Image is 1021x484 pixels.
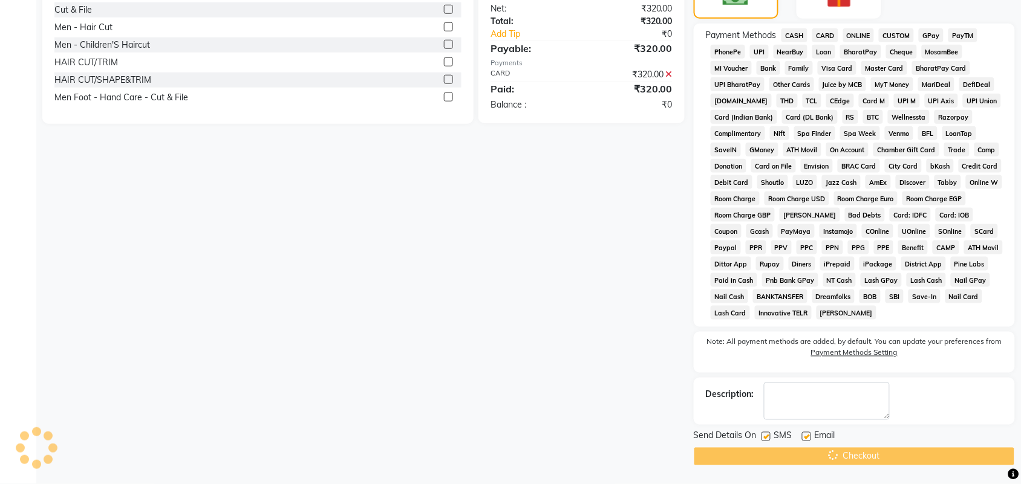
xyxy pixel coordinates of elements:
span: MosamBee [922,45,963,59]
span: Chamber Gift Card [873,143,939,156]
span: Card M [859,94,889,108]
span: Nail GPay [951,273,990,287]
div: Total: [481,15,582,28]
span: Innovative TELR [755,306,812,320]
span: Credit Card [959,159,1002,173]
span: Pine Labs [951,257,989,271]
span: Room Charge Euro [834,192,898,205]
span: Gcash [746,224,773,238]
div: Paid: [481,82,582,96]
span: District App [901,257,946,271]
div: ₹320.00 [581,82,682,96]
span: PPE [874,240,894,254]
span: UPI Union [963,94,1001,108]
span: Comp [974,143,1000,156]
span: PhonePe [711,45,745,59]
span: Send Details On [694,430,757,445]
span: UPI BharatPay [711,77,765,91]
span: Room Charge USD [765,192,829,205]
span: AmEx [866,175,891,189]
span: Bad Debts [845,208,886,222]
span: bKash [927,159,954,173]
span: Pnb Bank GPay [762,273,818,287]
span: Donation [711,159,746,173]
span: Family [785,61,814,75]
span: Rupay [756,257,784,271]
span: CUSTOM [879,28,914,42]
span: UPI Axis [925,94,959,108]
span: Room Charge [711,192,760,205]
span: Nail Cash [711,289,748,303]
span: Save-In [908,289,941,303]
span: SMS [774,430,792,445]
span: GPay [919,28,944,42]
span: COnline [862,224,893,238]
span: Trade [944,143,970,156]
span: MI Voucher [711,61,752,75]
span: SCard [971,224,998,238]
span: Master Card [861,61,907,75]
div: ₹0 [581,98,682,111]
span: Dreamfolks [812,289,855,303]
div: Description: [706,389,754,401]
span: Lash GPay [861,273,902,287]
span: SBI [886,289,904,303]
span: ATH Movil [964,240,1003,254]
span: BFL [918,126,938,140]
span: Juice by MCB [819,77,867,91]
span: MyT Money [871,77,913,91]
a: Add Tip [481,28,598,40]
span: CASH [781,28,807,42]
span: PPN [822,240,843,254]
span: Venmo [885,126,913,140]
span: Nail Card [945,289,983,303]
span: MariDeal [918,77,954,91]
div: Men - Children'S Haircut [54,39,150,51]
span: BANKTANSFER [753,289,807,303]
span: Email [815,430,835,445]
span: iPackage [860,257,896,271]
span: PPR [746,240,766,254]
span: Card (Indian Bank) [711,110,777,124]
span: Coupon [711,224,742,238]
div: Payments [491,58,673,68]
div: Net: [481,2,582,15]
span: City Card [885,159,922,173]
span: BRAC Card [838,159,880,173]
span: DefiDeal [959,77,994,91]
span: LoanTap [942,126,977,140]
span: Instamojo [820,224,857,238]
span: LUZO [793,175,818,189]
div: Balance : [481,98,582,111]
span: BOB [860,289,881,303]
span: Nift [770,126,789,140]
span: Jazz Cash [822,175,861,189]
span: Spa Finder [794,126,836,140]
span: CAMP [933,240,959,254]
span: Dittor App [711,257,751,271]
span: CARD [812,28,838,42]
span: Card (DL Bank) [782,110,838,124]
span: Lash Card [711,306,750,320]
span: Benefit [898,240,928,254]
span: BharatPay Card [912,61,970,75]
div: HAIR CUT/SHAPE&TRIM [54,74,151,86]
div: Men - Hair Cut [54,21,113,34]
span: ATH Movil [783,143,822,156]
span: Discover [896,175,930,189]
span: CEdge [826,94,854,108]
span: NT Cash [823,273,856,287]
span: Envision [801,159,833,173]
span: Payment Methods [706,29,777,42]
span: PPC [797,240,817,254]
div: ₹320.00 [581,68,682,81]
span: Visa Card [818,61,856,75]
div: ₹320.00 [581,2,682,15]
span: Tabby [935,175,962,189]
span: Other Cards [769,77,814,91]
span: Card: IDFC [890,208,931,222]
span: Cheque [886,45,917,59]
span: SaveIN [711,143,741,156]
span: ONLINE [843,28,875,42]
span: TCL [803,94,822,108]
